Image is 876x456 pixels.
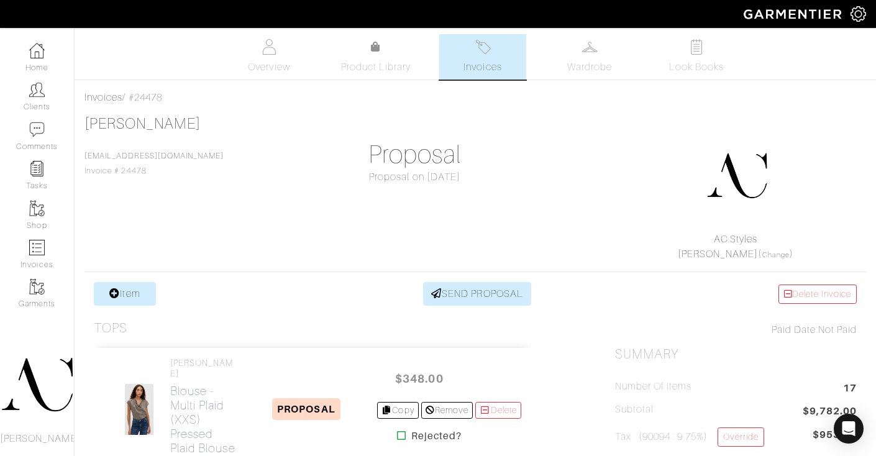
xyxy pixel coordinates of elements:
a: Override [718,427,764,447]
div: Not Paid [615,322,857,337]
a: [PERSON_NAME] [678,249,759,260]
img: iAUkg6k5CcmqEQEangpdyYT3 [124,383,154,435]
span: $953.75 [813,427,857,442]
span: Look Books [669,60,724,75]
img: DupYt8CPKc6sZyAt3svX5Z74.png [706,145,768,207]
img: comment-icon-a0a6a9ef722e966f86d9cbdc48e553b5cf19dbc54f86b18d962a5391bc8f6eb6.png [29,122,45,137]
img: gear-icon-white-bd11855cb880d31180b6d7d6211b90ccbf57a29d726f0c71d8c61bd08dd39cc2.png [851,6,866,22]
span: Wardrobe [567,60,612,75]
span: $9,782.00 [803,404,857,421]
a: Product Library [332,40,419,75]
img: garmentier-logo-header-white-b43fb05a5012e4ada735d5af1a66efaba907eab6374d6393d1fbf88cb4ef424d.png [737,3,851,25]
div: Open Intercom Messenger [834,414,864,444]
span: Invoice # 24478 [84,152,224,175]
img: garments-icon-b7da505a4dc4fd61783c78ac3ca0ef83fa9d6f193b1c9dc38574b1d14d53ca28.png [29,279,45,294]
h2: Summary [615,347,857,362]
a: Invoices [84,92,122,103]
img: todo-9ac3debb85659649dc8f770b8b6100bb5dab4b48dedcbae339e5042a72dfd3cc.svg [689,39,705,55]
h4: [PERSON_NAME] [170,358,236,379]
a: Change [762,251,790,258]
a: Remove [421,402,473,419]
a: [PERSON_NAME] Blouse - Multi Plaid (XXS)Pressed Plaid Blouse [170,358,236,455]
span: Invoices [463,60,501,75]
img: orders-27d20c2124de7fd6de4e0e44c1d41de31381a507db9b33961299e4e07d508b8c.svg [475,39,491,55]
img: orders-icon-0abe47150d42831381b5fb84f609e132dff9fe21cb692f30cb5eec754e2cba89.png [29,240,45,255]
img: basicinfo-40fd8af6dae0f16599ec9e87c0ef1c0a1fdea2edbe929e3d69a839185d80c458.svg [262,39,277,55]
span: 17 [843,381,857,398]
a: AC.Styles [714,234,757,245]
h5: Number of Items [615,381,692,393]
h5: Subtotal [615,404,654,416]
div: Proposal on [DATE] [294,170,536,185]
strong: Rejected? [411,429,462,444]
a: Invoices [439,34,526,80]
h1: Proposal [294,140,536,170]
h2: Blouse - Multi Plaid (XXS) Pressed Plaid Blouse [170,384,236,455]
a: Delete [475,402,521,419]
a: [PERSON_NAME] [84,116,201,132]
div: ( ) [620,232,851,262]
img: garments-icon-b7da505a4dc4fd61783c78ac3ca0ef83fa9d6f193b1c9dc38574b1d14d53ca28.png [29,201,45,216]
span: $348.00 [382,365,457,392]
img: reminder-icon-8004d30b9f0a5d33ae49ab947aed9ed385cf756f9e5892f1edd6e32f2345188e.png [29,161,45,176]
a: SEND PROPOSAL [423,282,531,306]
span: PROPOSAL [272,398,340,420]
h3: Tops [94,321,127,336]
div: / #24478 [84,90,866,105]
h5: Tax (90094 : 9.75%) [615,427,764,447]
a: Wardrobe [546,34,633,80]
a: Overview [226,34,313,80]
span: Paid Date: [772,324,818,335]
img: clients-icon-6bae9207a08558b7cb47a8932f037763ab4055f8c8b6bfacd5dc20c3e0201464.png [29,82,45,98]
img: wardrobe-487a4870c1b7c33e795ec22d11cfc2ed9d08956e64fb3008fe2437562e282088.svg [582,39,598,55]
a: [EMAIL_ADDRESS][DOMAIN_NAME] [84,152,224,160]
a: Item [94,282,156,306]
a: Look Books [653,34,740,80]
span: Product Library [341,60,411,75]
a: Copy [377,402,419,419]
img: dashboard-icon-dbcd8f5a0b271acd01030246c82b418ddd0df26cd7fceb0bd07c9910d44c42f6.png [29,43,45,58]
span: Overview [248,60,290,75]
a: Delete Invoice [778,285,857,304]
